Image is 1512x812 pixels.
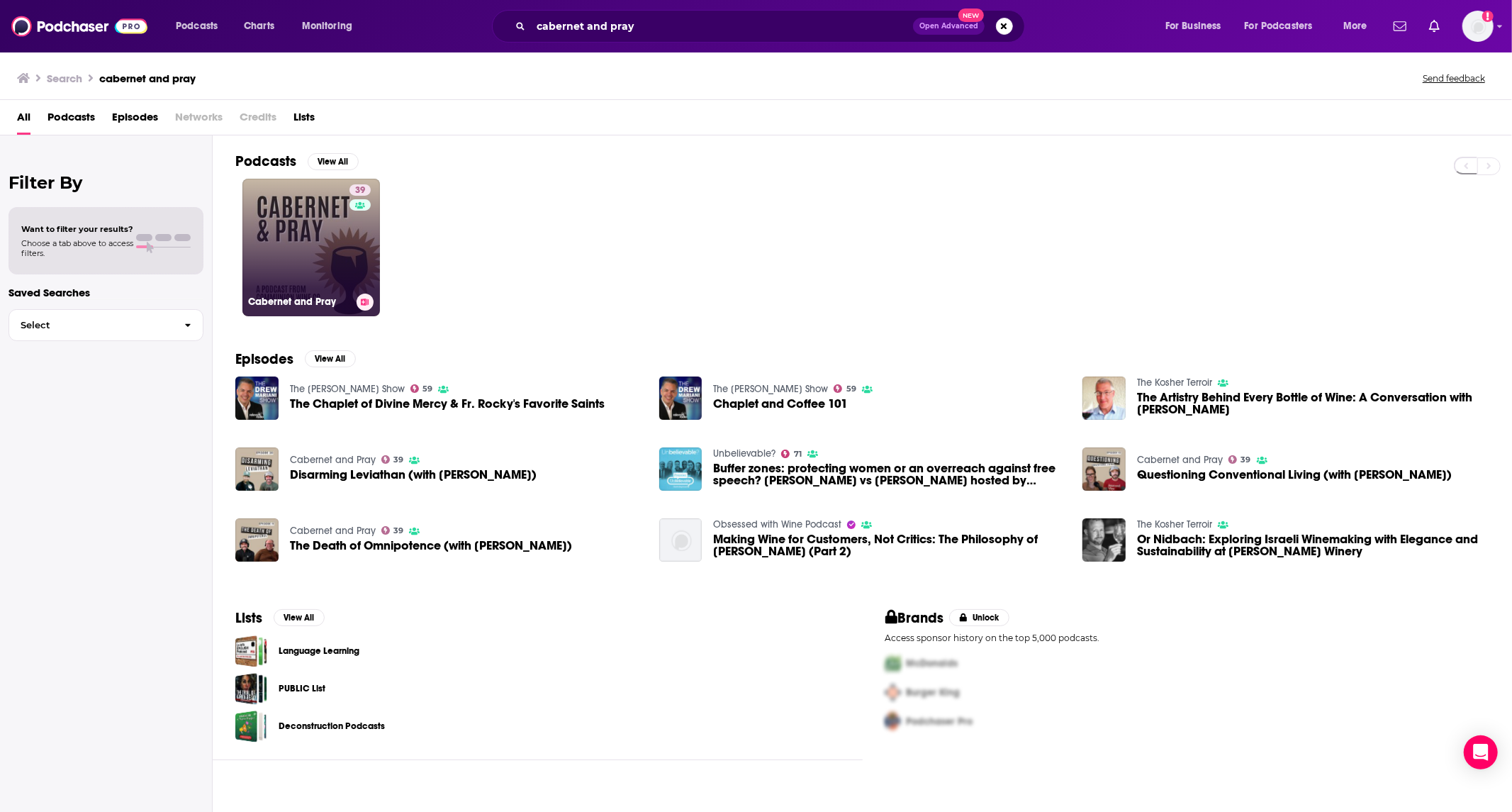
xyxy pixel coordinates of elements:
span: 39 [1241,457,1251,463]
a: Chaplet and Coffee 101 [713,398,848,410]
span: Choose a tab above to access filters. [21,238,133,258]
a: Cabernet and Pray [290,525,376,537]
span: Networks [175,106,223,135]
img: Questioning Conventional Living (with Jef Caine) [1082,447,1126,491]
p: Access sponsor history on the top 5,000 podcasts. [885,633,1490,643]
a: Cabernet and Pray [1137,454,1223,466]
a: 39Cabernet and Pray [242,179,380,316]
a: Show notifications dropdown [1423,14,1445,38]
a: EpisodesView All [235,350,356,368]
img: Buffer zones: protecting women or an overreach against free speech? Lois McLatchie Miller vs Jan ... [659,447,702,491]
p: Saved Searches [9,286,203,299]
span: More [1343,16,1367,36]
span: Questioning Conventional Living (with [PERSON_NAME]) [1137,469,1452,481]
a: Lists [293,106,315,135]
h2: Episodes [235,350,293,368]
img: The Chaplet of Divine Mercy & Fr. Rocky's Favorite Saints [235,377,279,420]
img: Second Pro Logo [880,678,907,707]
a: ListsView All [235,609,325,627]
button: View All [274,609,325,626]
svg: Add a profile image [1482,11,1494,22]
a: The Drew Mariani Show [713,383,828,395]
div: Open Intercom Messenger [1464,735,1498,769]
span: McDonalds [907,657,958,669]
img: Making Wine for Customers, Not Critics: The Philosophy of Rombauer Vineyards (Part 2) [659,518,702,562]
a: Cabernet and Pray [290,454,376,466]
img: Chaplet and Coffee 101 [659,377,702,420]
span: 71 [794,451,802,457]
a: 59 [410,384,433,393]
a: All [17,106,30,135]
button: Send feedback [1418,72,1489,84]
a: PUBLIC List [235,673,267,705]
a: 39 [381,455,404,464]
a: Deconstruction Podcasts [235,711,267,743]
a: 39 [1228,455,1251,464]
a: The Artistry Behind Every Bottle of Wine: A Conversation with Lewis Pasco [1137,391,1489,416]
h2: Podcasts [235,152,296,170]
a: Unbelievable? [713,447,775,460]
a: Episodes [112,106,158,135]
button: open menu [1333,15,1385,38]
a: 39 [349,184,371,196]
h3: Search [47,72,82,85]
img: User Profile [1462,11,1494,42]
span: Open Advanced [919,23,978,30]
span: Logged in as eerdmans [1462,11,1494,42]
h3: cabernet and pray [99,72,196,85]
span: Podcasts [176,16,218,36]
a: Or Nidbach: Exploring Israeli Winemaking with Elegance and Sustainability at Tabor Winery [1137,533,1489,557]
a: PodcastsView All [235,152,359,170]
a: 39 [381,526,404,535]
span: 59 [846,386,856,392]
button: Show profile menu [1462,11,1494,42]
h2: Filter By [9,172,203,193]
span: 39 [355,184,365,198]
a: Language Learning [235,635,267,667]
input: Search podcasts, credits, & more... [531,15,913,38]
a: Buffer zones: protecting women or an overreach against free speech? Lois McLatchie Miller vs Jan ... [713,462,1065,486]
button: open menu [292,15,371,38]
a: Podchaser - Follow, Share and Rate Podcasts [11,13,147,40]
span: Making Wine for Customers, Not Critics: The Philosophy of [PERSON_NAME] (Part 2) [713,533,1065,557]
a: Disarming Leviathan (with Caleb Campbell) [290,469,537,481]
span: Disarming Leviathan (with [PERSON_NAME]) [290,469,537,481]
button: open menu [166,15,236,38]
a: The Kosher Terroir [1137,518,1212,530]
a: Charts [235,15,283,38]
span: Charts [244,16,274,36]
a: Podcasts [47,106,95,135]
button: open menu [1155,15,1239,38]
a: The Death of Omnipotence (with Thomas Jay Oord) [290,540,572,552]
img: Disarming Leviathan (with Caleb Campbell) [235,447,279,491]
a: Language Learning [279,643,359,659]
img: The Death of Omnipotence (with Thomas Jay Oord) [235,518,279,562]
a: 71 [781,450,802,458]
span: Buffer zones: protecting women or an overreach against free speech? [PERSON_NAME] vs [PERSON_NAME... [713,462,1065,486]
button: open menu [1236,15,1333,38]
span: The Artistry Behind Every Bottle of Wine: A Conversation with [PERSON_NAME] [1137,391,1489,416]
button: Unlock [949,609,1009,626]
a: The Chaplet of Divine Mercy & Fr. Rocky's Favorite Saints [290,398,605,410]
h2: Brands [885,609,944,627]
span: Burger King [907,686,961,699]
button: View All [308,153,359,170]
span: New [958,9,984,22]
img: Third Pro Logo [880,707,907,736]
span: Or Nidbach: Exploring Israeli Winemaking with Elegance and Sustainability at [PERSON_NAME] Winery [1137,533,1489,557]
img: The Artistry Behind Every Bottle of Wine: A Conversation with Lewis Pasco [1082,377,1126,420]
h2: Lists [235,609,262,627]
span: Podchaser Pro [907,716,973,728]
button: Select [9,309,203,341]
